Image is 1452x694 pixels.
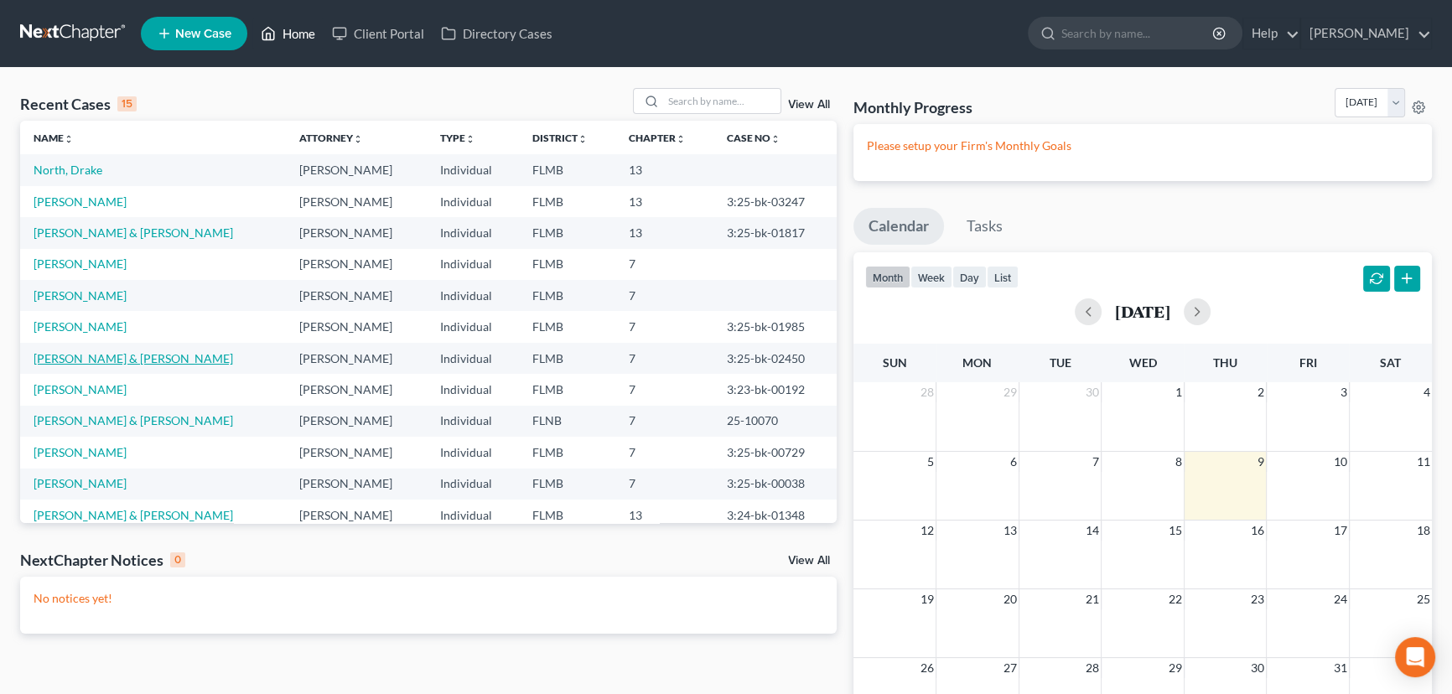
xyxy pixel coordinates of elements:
[34,319,127,334] a: [PERSON_NAME]
[615,437,713,468] td: 7
[519,249,615,280] td: FLMB
[34,413,233,427] a: [PERSON_NAME] & [PERSON_NAME]
[962,355,992,370] span: Mon
[286,343,427,374] td: [PERSON_NAME]
[952,208,1018,245] a: Tasks
[427,154,519,185] td: Individual
[34,256,127,271] a: [PERSON_NAME]
[34,351,233,365] a: [PERSON_NAME] & [PERSON_NAME]
[20,550,185,570] div: NextChapter Notices
[532,132,588,144] a: Districtunfold_more
[615,280,713,311] td: 7
[1167,520,1184,541] span: 15
[1049,355,1071,370] span: Tue
[465,134,475,144] i: unfold_more
[919,658,936,678] span: 26
[286,469,427,500] td: [PERSON_NAME]
[713,186,837,217] td: 3:25-bk-03247
[519,280,615,311] td: FLMB
[519,154,615,185] td: FLMB
[427,311,519,342] td: Individual
[427,469,519,500] td: Individual
[1213,355,1237,370] span: Thu
[286,186,427,217] td: [PERSON_NAME]
[1009,452,1019,472] span: 6
[252,18,324,49] a: Home
[519,186,615,217] td: FLMB
[353,134,363,144] i: unfold_more
[615,500,713,531] td: 13
[427,217,519,248] td: Individual
[1002,520,1019,541] span: 13
[1084,520,1101,541] span: 14
[519,406,615,437] td: FLNB
[713,437,837,468] td: 3:25-bk-00729
[615,217,713,248] td: 13
[727,132,780,144] a: Case Nounfold_more
[519,374,615,405] td: FLMB
[1174,382,1184,402] span: 1
[34,476,127,490] a: [PERSON_NAME]
[1091,452,1101,472] span: 7
[170,552,185,567] div: 0
[427,374,519,405] td: Individual
[20,94,137,114] div: Recent Cases
[1002,658,1019,678] span: 27
[117,96,137,111] div: 15
[919,520,936,541] span: 12
[713,406,837,437] td: 25-10070
[427,186,519,217] td: Individual
[286,217,427,248] td: [PERSON_NAME]
[1061,18,1215,49] input: Search by name...
[1167,589,1184,609] span: 22
[175,28,231,40] span: New Case
[1299,355,1317,370] span: Fri
[615,186,713,217] td: 13
[427,280,519,311] td: Individual
[519,437,615,468] td: FLMB
[1243,18,1299,49] a: Help
[1415,520,1432,541] span: 18
[713,311,837,342] td: 3:25-bk-01985
[713,500,837,531] td: 3:24-bk-01348
[286,437,427,468] td: [PERSON_NAME]
[952,266,987,288] button: day
[1249,589,1266,609] span: 23
[519,311,615,342] td: FLMB
[519,500,615,531] td: FLMB
[788,99,830,111] a: View All
[713,343,837,374] td: 3:25-bk-02450
[286,249,427,280] td: [PERSON_NAME]
[34,590,823,607] p: No notices yet!
[34,445,127,459] a: [PERSON_NAME]
[1422,382,1432,402] span: 4
[34,225,233,240] a: [PERSON_NAME] & [PERSON_NAME]
[34,194,127,209] a: [PERSON_NAME]
[615,469,713,500] td: 7
[286,280,427,311] td: [PERSON_NAME]
[926,452,936,472] span: 5
[578,134,588,144] i: unfold_more
[427,343,519,374] td: Individual
[1332,520,1349,541] span: 17
[676,134,686,144] i: unfold_more
[427,437,519,468] td: Individual
[299,132,363,144] a: Attorneyunfold_more
[433,18,561,49] a: Directory Cases
[34,288,127,303] a: [PERSON_NAME]
[34,132,74,144] a: Nameunfold_more
[615,249,713,280] td: 7
[1002,589,1019,609] span: 20
[615,406,713,437] td: 7
[615,154,713,185] td: 13
[919,589,936,609] span: 19
[286,311,427,342] td: [PERSON_NAME]
[713,217,837,248] td: 3:25-bk-01817
[64,134,74,144] i: unfold_more
[440,132,475,144] a: Typeunfold_more
[427,249,519,280] td: Individual
[713,374,837,405] td: 3:23-bk-00192
[910,266,952,288] button: week
[865,266,910,288] button: month
[324,18,433,49] a: Client Portal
